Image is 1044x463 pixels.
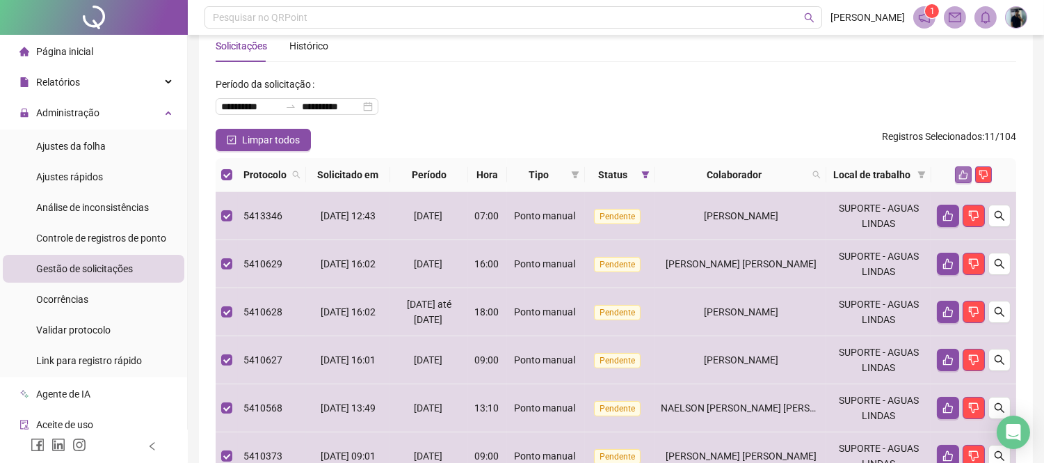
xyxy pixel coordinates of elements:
[826,240,931,288] td: SUPORTE - AGUAS LINDAS
[968,354,979,366] span: dislike
[414,258,442,269] span: [DATE]
[571,171,579,179] span: filter
[51,438,65,452] span: linkedin
[666,258,817,269] span: [PERSON_NAME] [PERSON_NAME]
[321,258,376,269] span: [DATE] 16:02
[704,354,778,366] span: [PERSON_NAME]
[594,401,641,416] span: Pendente
[810,164,824,185] span: search
[414,354,442,366] span: [DATE]
[1006,7,1027,28] img: 88202
[591,167,636,182] span: Status
[942,306,954,317] span: like
[285,101,296,112] span: to
[36,141,106,152] span: Ajustes da folha
[639,164,652,185] span: filter
[390,158,468,192] th: Período
[243,306,282,317] span: 5410628
[242,132,300,148] span: Limpar todos
[594,305,641,320] span: Pendente
[36,107,99,118] span: Administração
[826,288,931,336] td: SUPORTE - AGUAS LINDAS
[994,450,1005,462] span: search
[514,354,575,366] span: Ponto manual
[882,131,982,142] span: Registros Selecionados
[216,73,320,95] label: Período da solicitação
[474,306,499,317] span: 18:00
[243,258,282,269] span: 5410629
[321,210,376,221] span: [DATE] 12:43
[942,354,954,366] span: like
[19,47,29,56] span: home
[36,355,142,366] span: Link para registro rápido
[804,13,814,23] span: search
[594,257,641,272] span: Pendente
[321,306,376,317] span: [DATE] 16:02
[36,202,149,213] span: Análise de inconsistências
[994,258,1005,269] span: search
[942,258,954,269] span: like
[289,164,303,185] span: search
[830,10,905,25] span: [PERSON_NAME]
[474,210,499,221] span: 07:00
[930,6,935,16] span: 1
[915,164,929,185] span: filter
[468,158,507,192] th: Hora
[243,210,282,221] span: 5413346
[19,108,29,118] span: lock
[36,263,133,274] span: Gestão de solicitações
[227,135,236,145] span: check-square
[474,450,499,462] span: 09:00
[514,306,575,317] span: Ponto manual
[414,402,442,414] span: [DATE]
[514,402,575,414] span: Ponto manual
[36,419,93,430] span: Aceite de uso
[36,324,111,336] span: Validar protocolo
[994,402,1005,414] span: search
[594,353,641,368] span: Pendente
[925,4,939,18] sup: 1
[513,167,565,182] span: Tipo
[36,389,90,400] span: Agente de IA
[826,384,931,432] td: SUPORTE - AGUAS LINDAS
[994,210,1005,221] span: search
[661,402,858,414] span: NAELSON [PERSON_NAME] [PERSON_NAME]
[306,158,390,192] th: Solicitado em
[704,210,778,221] span: [PERSON_NAME]
[826,336,931,384] td: SUPORTE - AGUAS LINDAS
[704,306,778,317] span: [PERSON_NAME]
[407,299,451,325] span: [DATE] até [DATE]
[968,402,979,414] span: dislike
[826,192,931,240] td: SUPORTE - AGUAS LINDAS
[36,171,103,182] span: Ajustes rápidos
[641,171,650,179] span: filter
[321,450,376,462] span: [DATE] 09:01
[216,38,267,54] div: Solicitações
[321,354,376,366] span: [DATE] 16:01
[147,441,157,451] span: left
[568,164,582,185] span: filter
[474,354,499,366] span: 09:00
[979,11,992,24] span: bell
[36,294,88,305] span: Ocorrências
[414,450,442,462] span: [DATE]
[968,210,979,221] span: dislike
[812,171,821,179] span: search
[994,354,1005,366] span: search
[514,210,575,221] span: Ponto manual
[292,171,300,179] span: search
[942,210,954,221] span: like
[968,450,979,462] span: dislike
[917,171,926,179] span: filter
[243,354,282,366] span: 5410627
[666,450,817,462] span: [PERSON_NAME] [PERSON_NAME]
[594,209,641,224] span: Pendente
[31,438,45,452] span: facebook
[474,258,499,269] span: 16:00
[661,167,807,182] span: Colaborador
[942,402,954,414] span: like
[321,402,376,414] span: [DATE] 13:49
[243,402,282,414] span: 5410568
[19,420,29,430] span: audit
[994,306,1005,317] span: search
